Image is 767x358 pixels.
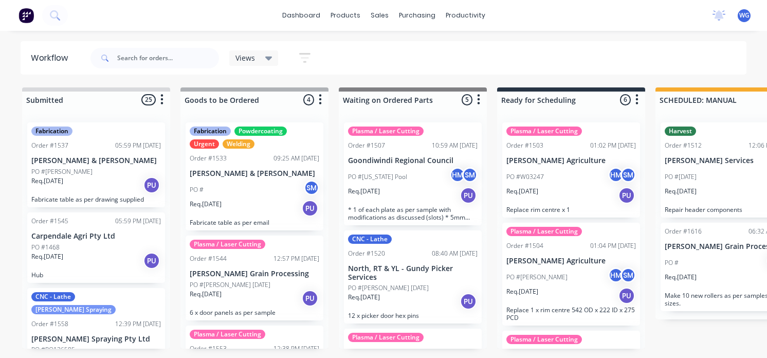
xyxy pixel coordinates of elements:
[665,187,697,196] p: Req. [DATE]
[460,187,477,204] div: PU
[348,235,392,244] div: CNC - Lathe
[31,156,161,165] p: [PERSON_NAME] & [PERSON_NAME]
[31,335,161,344] p: [PERSON_NAME] Spraying Pty Ltd
[506,273,568,282] p: PO #[PERSON_NAME]
[432,141,478,150] div: 10:59 AM [DATE]
[31,167,93,176] p: PO #[PERSON_NAME]
[506,187,538,196] p: Req. [DATE]
[190,154,227,163] div: Order #1533
[432,249,478,258] div: 08:40 AM [DATE]
[348,333,424,342] div: Plasma / Laser Cutting
[31,195,161,203] p: Fabricate table as per drawing supplied
[190,240,265,249] div: Plasma / Laser Cutting
[190,344,227,353] div: Order #1553
[441,8,490,23] div: productivity
[618,187,635,204] div: PU
[115,319,161,329] div: 12:39 PM [DATE]
[223,139,254,149] div: Welding
[27,122,165,207] div: FabricationOrder #153705:59 PM [DATE][PERSON_NAME] & [PERSON_NAME]PO #[PERSON_NAME]Req.[DATE]PUFa...
[143,177,160,193] div: PU
[190,139,219,149] div: Urgent
[348,127,424,136] div: Plasma / Laser Cutting
[302,290,318,307] div: PU
[665,172,697,182] p: PO #[DATE]
[190,309,319,316] p: 6 x door panels as per sample
[450,167,465,183] div: HM
[506,227,582,236] div: Plasma / Laser Cutting
[394,8,441,23] div: purchasing
[344,122,482,225] div: Plasma / Laser CuttingOrder #150710:59 AM [DATE]Goondiwindi Regional CouncilPO #[US_STATE] PoolHM...
[143,253,160,269] div: PU
[31,52,73,64] div: Workflow
[608,267,624,283] div: HM
[590,241,636,250] div: 01:04 PM [DATE]
[186,236,323,320] div: Plasma / Laser CuttingOrder #154412:57 PM [DATE][PERSON_NAME] Grain ProcessingPO #[PERSON_NAME] [...
[190,185,204,194] p: PO #
[31,292,75,301] div: CNC - Lathe
[31,252,63,261] p: Req. [DATE]
[190,169,319,178] p: [PERSON_NAME] & [PERSON_NAME]
[506,306,636,321] p: Replace 1 x rim centre 542 OD x 222 ID x 275 PCD
[506,241,543,250] div: Order #1504
[348,293,380,302] p: Req. [DATE]
[234,127,287,136] div: Powdercoating
[348,187,380,196] p: Req. [DATE]
[665,127,696,136] div: Harvest
[115,217,161,226] div: 05:59 PM [DATE]
[190,280,270,290] p: PO #[PERSON_NAME] [DATE]
[190,127,231,136] div: Fabrication
[620,167,636,183] div: SM
[348,312,478,319] p: 12 x picker door hex pins
[460,293,477,310] div: PU
[325,8,366,23] div: products
[31,127,72,136] div: Fabrication
[590,141,636,150] div: 01:02 PM [DATE]
[432,347,478,356] div: 10:19 AM [DATE]
[348,283,429,293] p: PO #[PERSON_NAME] [DATE]
[31,141,68,150] div: Order #1537
[31,176,63,186] p: Req. [DATE]
[273,154,319,163] div: 09:25 AM [DATE]
[186,122,323,230] div: FabricationPowdercoatingUrgentWeldingOrder #153309:25 AM [DATE][PERSON_NAME] & [PERSON_NAME]PO #S...
[190,254,227,263] div: Order #1544
[506,156,636,165] p: [PERSON_NAME] Agriculture
[235,52,255,63] span: Views
[348,172,407,182] p: PO #[US_STATE] Pool
[31,319,68,329] div: Order #1558
[506,257,636,265] p: [PERSON_NAME] Agriculture
[277,8,325,23] a: dashboard
[506,141,543,150] div: Order #1503
[502,223,640,326] div: Plasma / Laser CuttingOrder #150401:04 PM [DATE][PERSON_NAME] AgriculturePO #[PERSON_NAME]HMSMReq...
[348,206,478,221] p: * 1 of each plate as per sample with modifications as discussed (slots) * 5mm stainless steel * 1...
[462,167,478,183] div: SM
[190,290,222,299] p: Req. [DATE]
[506,127,582,136] div: Plasma / Laser Cutting
[273,344,319,353] div: 12:38 PM [DATE]
[506,335,582,344] div: Plasma / Laser Cutting
[31,217,68,226] div: Order #1545
[348,264,478,282] p: North, RT & YL - Gundy Picker Services
[117,48,219,68] input: Search for orders...
[620,267,636,283] div: SM
[608,167,624,183] div: HM
[115,141,161,150] div: 05:59 PM [DATE]
[31,243,60,252] p: PO #1468
[506,206,636,213] p: Replace rim centre x 1
[366,8,394,23] div: sales
[273,254,319,263] div: 12:57 PM [DATE]
[27,212,165,283] div: Order #154505:59 PM [DATE]Carpendale Agri Pty LtdPO #1468Req.[DATE]PUHub
[739,11,750,20] span: WG
[665,258,679,267] p: PO #
[506,172,544,182] p: PO #W03247
[665,227,702,236] div: Order #1616
[665,141,702,150] div: Order #1512
[31,271,161,279] p: Hub
[19,8,34,23] img: Factory
[348,249,385,258] div: Order #1520
[348,141,385,150] div: Order #1507
[302,200,318,217] div: PU
[348,156,478,165] p: Goondiwindi Regional Council
[506,287,538,296] p: Req. [DATE]
[502,122,640,218] div: Plasma / Laser CuttingOrder #150301:02 PM [DATE][PERSON_NAME] AgriculturePO #W03247HMSMReq.[DATE]...
[348,347,385,356] div: Order #1552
